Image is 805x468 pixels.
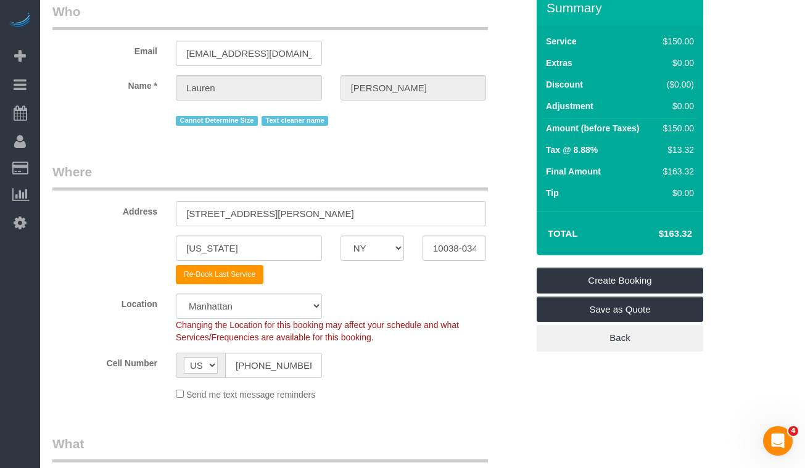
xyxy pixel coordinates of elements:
[546,187,559,199] label: Tip
[537,297,703,322] a: Save as Quote
[7,12,32,30] img: Automaid Logo
[225,353,322,378] input: Cell Number
[622,229,692,239] h4: $163.32
[176,320,459,342] span: Changing the Location for this booking may affect your schedule and what Services/Frequencies are...
[176,116,258,126] span: Cannot Determine Size
[43,201,167,218] label: Address
[763,426,793,456] iframe: Intercom live chat
[52,163,488,191] legend: Where
[546,122,639,134] label: Amount (before Taxes)
[658,122,694,134] div: $150.00
[52,435,488,462] legend: What
[546,35,577,47] label: Service
[341,75,487,101] input: Last Name
[788,426,798,436] span: 4
[546,57,572,69] label: Extras
[43,41,167,57] label: Email
[546,78,583,91] label: Discount
[186,390,315,400] span: Send me text message reminders
[546,100,593,112] label: Adjustment
[658,100,694,112] div: $0.00
[43,294,167,310] label: Location
[423,236,486,261] input: Zip Code
[546,165,601,178] label: Final Amount
[658,187,694,199] div: $0.00
[658,144,694,156] div: $13.32
[658,165,694,178] div: $163.32
[548,228,578,239] strong: Total
[43,353,167,369] label: Cell Number
[537,325,703,351] a: Back
[176,41,322,66] input: Email
[658,35,694,47] div: $150.00
[43,75,167,92] label: Name *
[262,116,328,126] span: Text cleaner name
[52,2,488,30] legend: Who
[546,144,598,156] label: Tax @ 8.88%
[176,236,322,261] input: City
[537,268,703,294] a: Create Booking
[658,78,694,91] div: ($0.00)
[176,75,322,101] input: First Name
[658,57,694,69] div: $0.00
[176,265,263,284] button: Re-Book Last Service
[547,1,697,15] h3: Summary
